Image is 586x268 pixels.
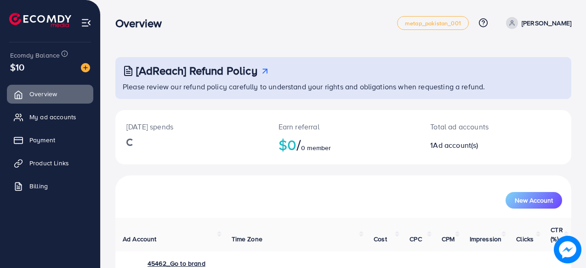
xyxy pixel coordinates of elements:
p: Please review our refund policy carefully to understand your rights and obligations when requesti... [123,81,566,92]
img: image [554,236,581,263]
img: logo [9,13,71,27]
span: metap_pakistan_001 [405,20,461,26]
a: My ad accounts [7,108,93,126]
span: Time Zone [232,234,262,244]
span: $10 [10,60,24,74]
a: Payment [7,131,93,149]
a: metap_pakistan_001 [397,16,469,30]
span: 0 member [301,143,331,152]
p: Total ad accounts [430,121,522,132]
a: Billing [7,177,93,195]
span: Clicks [516,234,534,244]
span: New Account [515,197,553,204]
h2: $0 [279,136,409,153]
span: Product Links [29,158,69,168]
a: Overview [7,85,93,103]
button: New Account [506,192,562,209]
p: [DATE] spends [126,121,256,132]
h3: Overview [115,17,169,30]
h3: [AdReach] Refund Policy [136,64,257,77]
span: CTR (%) [551,225,563,244]
a: Product Links [7,154,93,172]
span: Ecomdy Balance [10,51,60,60]
span: Overview [29,89,57,99]
span: CPM [442,234,455,244]
span: / [296,134,301,155]
h2: 1 [430,141,522,150]
a: [PERSON_NAME] [502,17,571,29]
span: Ad Account [123,234,157,244]
p: Earn referral [279,121,409,132]
span: Billing [29,181,48,191]
img: image [81,63,90,72]
span: Cost [374,234,387,244]
p: [PERSON_NAME] [522,17,571,29]
span: Payment [29,135,55,145]
img: menu [81,17,91,28]
span: Impression [470,234,502,244]
span: My ad accounts [29,112,76,122]
span: Ad account(s) [433,140,478,150]
span: CPC [410,234,421,244]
